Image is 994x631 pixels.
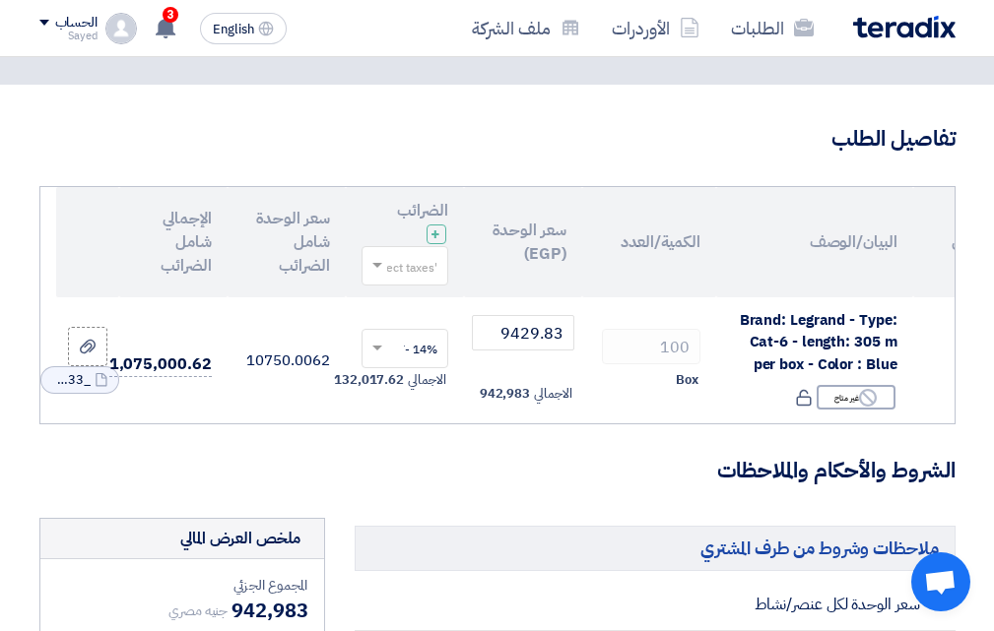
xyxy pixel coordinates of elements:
[163,7,178,23] span: 3
[716,187,913,297] th: البيان/الوصف
[232,596,307,625] span: 942,983
[431,222,440,246] span: +
[51,370,91,390] span: _1758029581333.pdf
[817,385,895,410] div: غير متاح
[109,352,212,377] span: 1,075,000.62
[105,13,137,44] img: profile_test.png
[534,384,571,404] span: الاجمالي
[39,31,98,41] div: Sayed
[464,187,582,297] th: سعر الوحدة (EGP)
[334,370,404,390] span: 132,017.62
[39,124,956,155] h3: تفاصيل الطلب
[853,16,956,38] img: Teradix logo
[39,456,956,486] h3: الشروط والأحكام والملاحظات
[180,527,300,550] div: ملخص العرض المالي
[472,315,574,350] input: أدخل سعر الوحدة
[56,575,308,596] div: المجموع الجزئي
[362,329,448,368] ng-select: VAT
[518,595,920,614] span: سعر الوحدة لكل عنصر/نشاط
[119,187,228,297] th: الإجمالي شامل الضرائب
[911,552,970,611] div: Open chat
[596,5,715,51] a: الأوردرات
[456,5,596,51] a: ملف الشركة
[715,5,829,51] a: الطلبات
[346,187,464,297] th: الضرائب
[355,526,956,570] h5: ملاحظات وشروط من طرف المشتري
[55,15,98,32] div: الحساب
[740,309,897,375] span: Brand: Legrand - Type: Cat-6 - length: 305 m per box - Color : Blue
[480,384,530,404] span: 942,983
[408,370,445,390] span: الاجمالي
[228,187,346,297] th: سعر الوحدة شامل الضرائب
[200,13,287,44] button: English
[213,23,254,36] span: English
[676,370,698,390] span: Box
[168,600,228,621] span: جنيه مصري
[228,297,346,424] td: 10750.0062
[582,187,716,297] th: الكمية/العدد
[602,329,700,364] input: RFQ_STEP1.ITEMS.2.AMOUNT_TITLE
